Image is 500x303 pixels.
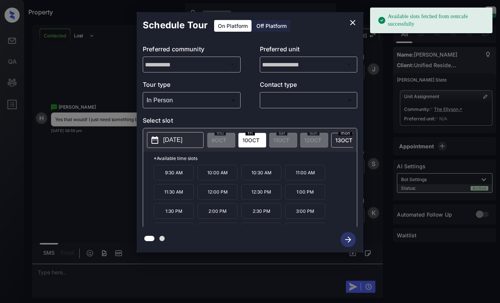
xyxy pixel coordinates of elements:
[143,45,241,57] p: Preferred community
[154,165,194,180] p: 9:30 AM
[241,203,281,219] p: 2:30 PM
[241,184,281,200] p: 12:30 PM
[145,94,239,106] div: In Person
[154,203,194,219] p: 1:30 PM
[163,135,182,145] p: [DATE]
[154,152,357,165] p: *Available time slots
[143,80,241,92] p: Tour type
[147,132,204,148] button: [DATE]
[198,223,238,238] p: 4:00 PM
[143,116,357,128] p: Select slot
[241,223,281,238] p: 4:30 PM
[154,184,194,200] p: 11:30 AM
[285,165,325,180] p: 11:00 AM
[241,165,281,180] p: 10:30 AM
[198,184,238,200] p: 12:00 PM
[242,137,259,143] span: 10 OCT
[198,165,238,180] p: 10:00 AM
[345,15,360,30] button: close
[214,20,252,32] div: On Platform
[238,133,266,148] div: date-select
[338,131,352,135] span: mon
[245,131,255,135] span: fri
[260,45,358,57] p: Preferred unit
[285,203,325,219] p: 3:00 PM
[285,184,325,200] p: 1:00 PM
[198,203,238,219] p: 2:00 PM
[154,223,194,238] p: 3:30 PM
[335,137,352,143] span: 13 OCT
[378,10,486,31] div: Available slots fetched from rentcafe successfully
[137,12,214,38] h2: Schedule Tour
[253,20,290,32] div: Off Platform
[260,80,358,92] p: Contact type
[285,223,325,238] p: 5:00 PM
[331,133,359,148] div: date-select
